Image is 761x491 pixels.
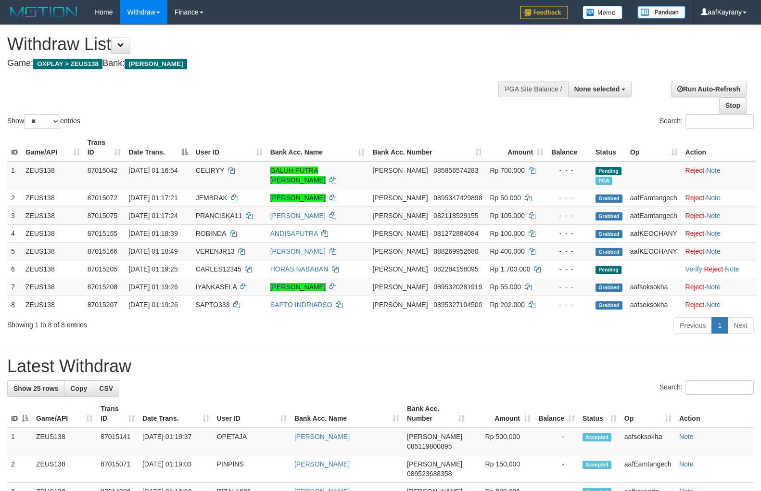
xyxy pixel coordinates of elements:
[706,167,721,174] a: Note
[596,177,612,185] span: Marked by aafkaynarin
[682,207,757,224] td: ·
[490,247,524,255] span: Rp 400.000
[7,5,80,19] img: MOTION_logo.png
[626,224,682,242] td: aafKEOCHANY
[7,357,754,376] h1: Latest Withdraw
[685,301,705,309] a: Reject
[621,427,675,455] td: aafsoksokha
[596,194,622,203] span: Grabbed
[22,207,84,224] td: ZEUS138
[372,265,428,273] span: [PERSON_NAME]
[128,230,178,237] span: [DATE] 01:18:39
[626,296,682,313] td: aafsoksokha
[685,212,705,220] a: Reject
[706,230,721,237] a: Note
[270,212,326,220] a: [PERSON_NAME]
[22,278,84,296] td: ZEUS138
[270,230,318,237] a: ANDISAPUTRA
[469,455,534,483] td: Rp 150,000
[7,224,22,242] td: 4
[291,400,403,427] th: Bank Acc. Name: activate to sort column ascending
[596,301,622,310] span: Grabbed
[97,427,139,455] td: 87015141
[139,427,213,455] td: [DATE] 01:19:37
[682,242,757,260] td: ·
[22,260,84,278] td: ZEUS138
[196,247,235,255] span: VERENJR13
[88,212,117,220] span: 87015075
[433,265,478,273] span: Copy 082284158095 to clipboard
[637,6,685,19] img: panduan.png
[685,167,705,174] a: Reject
[196,301,230,309] span: SAPTO333
[682,161,757,189] td: ·
[7,134,22,161] th: ID
[433,230,478,237] span: Copy 081272884084 to clipboard
[498,81,568,97] div: PGA Site Balance /
[7,455,32,483] td: 2
[372,194,428,202] span: [PERSON_NAME]
[486,134,547,161] th: Amount: activate to sort column ascending
[196,212,242,220] span: PRANCISKA11
[725,265,739,273] a: Note
[196,265,241,273] span: CARLES12345
[682,134,757,161] th: Action
[433,194,482,202] span: Copy 0895347429898 to clipboard
[679,433,694,440] a: Note
[568,81,632,97] button: None selected
[7,380,64,397] a: Show 25 rows
[682,224,757,242] td: ·
[22,224,84,242] td: ZEUS138
[583,433,611,441] span: Accepted
[685,114,754,129] input: Search:
[490,265,530,273] span: Rp 1.700.000
[84,134,125,161] th: Trans ID: activate to sort column ascending
[128,283,178,291] span: [DATE] 01:19:26
[32,427,97,455] td: ZEUS138
[294,460,350,468] a: [PERSON_NAME]
[196,230,226,237] span: ROBINDA
[626,278,682,296] td: aafsoksokha
[88,265,117,273] span: 87015205
[711,317,728,334] a: 1
[99,385,113,392] span: CSV
[7,161,22,189] td: 1
[719,97,747,114] a: Stop
[706,283,721,291] a: Note
[433,212,478,220] span: Copy 082118529155 to clipboard
[139,400,213,427] th: Date Trans.: activate to sort column ascending
[551,211,588,220] div: - - -
[128,167,178,174] span: [DATE] 01:16:54
[490,283,521,291] span: Rp 55.000
[551,264,588,274] div: - - -
[490,301,524,309] span: Rp 202.000
[22,242,84,260] td: ZEUS138
[93,380,119,397] a: CSV
[22,189,84,207] td: ZEUS138
[407,442,452,450] span: Copy 085119800895 to clipboard
[596,212,622,220] span: Grabbed
[128,301,178,309] span: [DATE] 01:19:26
[125,59,187,69] span: [PERSON_NAME]
[270,194,326,202] a: [PERSON_NAME]
[22,161,84,189] td: ZEUS138
[685,247,705,255] a: Reject
[270,265,329,273] a: HORAS NABABAN
[433,301,482,309] span: Copy 0895327104500 to clipboard
[372,283,428,291] span: [PERSON_NAME]
[579,400,621,427] th: Status: activate to sort column ascending
[7,316,310,330] div: Showing 1 to 8 of 8 entries
[685,283,705,291] a: Reject
[294,433,350,440] a: [PERSON_NAME]
[7,400,32,427] th: ID: activate to sort column descending
[671,81,747,97] a: Run Auto-Refresh
[596,266,621,274] span: Pending
[7,35,498,54] h1: Withdraw List
[433,283,482,291] span: Copy 0895320281919 to clipboard
[192,134,266,161] th: User ID: activate to sort column ascending
[128,194,178,202] span: [DATE] 01:17:21
[7,427,32,455] td: 1
[7,207,22,224] td: 3
[88,247,117,255] span: 87015166
[64,380,93,397] a: Copy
